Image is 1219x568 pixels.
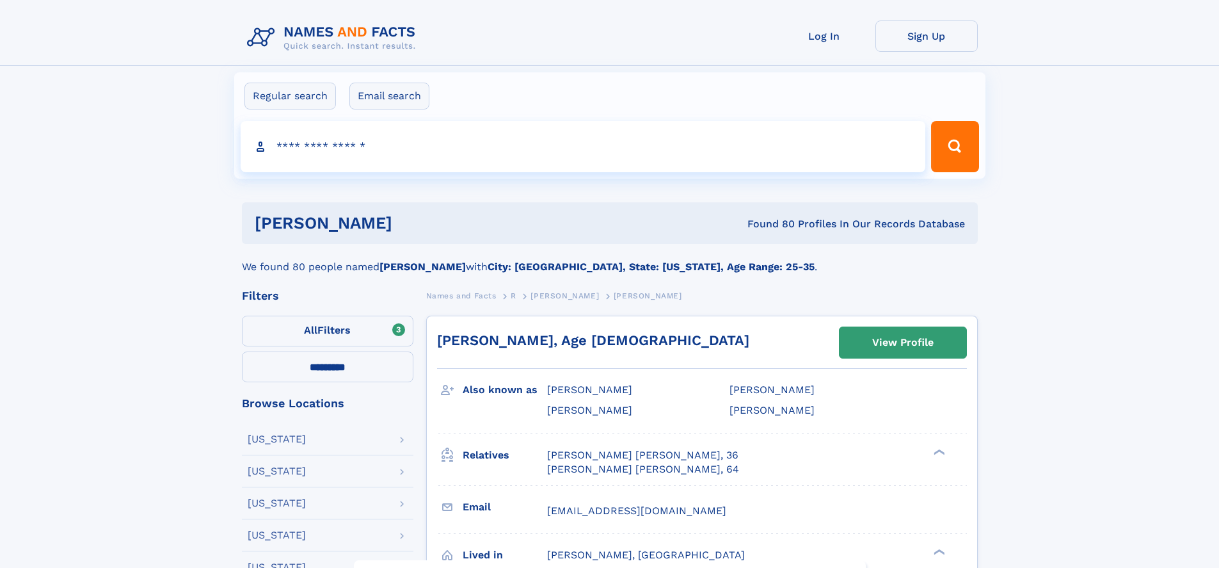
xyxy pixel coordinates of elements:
[379,261,466,273] b: [PERSON_NAME]
[547,404,632,416] span: [PERSON_NAME]
[241,121,926,172] input: search input
[248,530,306,540] div: [US_STATE]
[547,384,632,396] span: [PERSON_NAME]
[931,121,978,172] button: Search Button
[511,288,516,304] a: R
[488,261,815,273] b: City: [GEOGRAPHIC_DATA], State: [US_STATE], Age Range: 25-35
[242,244,978,275] div: We found 80 people named with .
[463,544,547,566] h3: Lived in
[304,324,317,336] span: All
[547,549,745,561] span: [PERSON_NAME], [GEOGRAPHIC_DATA]
[437,332,749,348] a: [PERSON_NAME], Age [DEMOGRAPHIC_DATA]
[255,215,570,231] h1: [PERSON_NAME]
[930,548,946,556] div: ❯
[729,404,815,416] span: [PERSON_NAME]
[463,444,547,466] h3: Relatives
[242,290,413,302] div: Filters
[570,217,965,231] div: Found 80 Profiles In Our Records Database
[242,316,413,346] label: Filters
[547,448,738,462] a: [PERSON_NAME] [PERSON_NAME], 36
[530,291,599,300] span: [PERSON_NAME]
[614,291,682,300] span: [PERSON_NAME]
[349,83,429,110] label: Email search
[248,498,306,508] div: [US_STATE]
[530,288,599,304] a: [PERSON_NAME]
[547,505,726,517] span: [EMAIL_ADDRESS][DOMAIN_NAME]
[773,20,875,52] a: Log In
[248,434,306,444] div: [US_STATE]
[244,83,336,110] label: Regular search
[511,291,516,300] span: R
[930,448,946,456] div: ❯
[426,288,497,304] a: Names and Facts
[872,328,934,357] div: View Profile
[242,20,426,55] img: Logo Names and Facts
[875,20,978,52] a: Sign Up
[840,327,966,358] a: View Profile
[248,466,306,476] div: [US_STATE]
[729,384,815,396] span: [PERSON_NAME]
[463,496,547,518] h3: Email
[547,462,739,476] a: [PERSON_NAME] [PERSON_NAME], 64
[242,398,413,409] div: Browse Locations
[463,379,547,401] h3: Also known as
